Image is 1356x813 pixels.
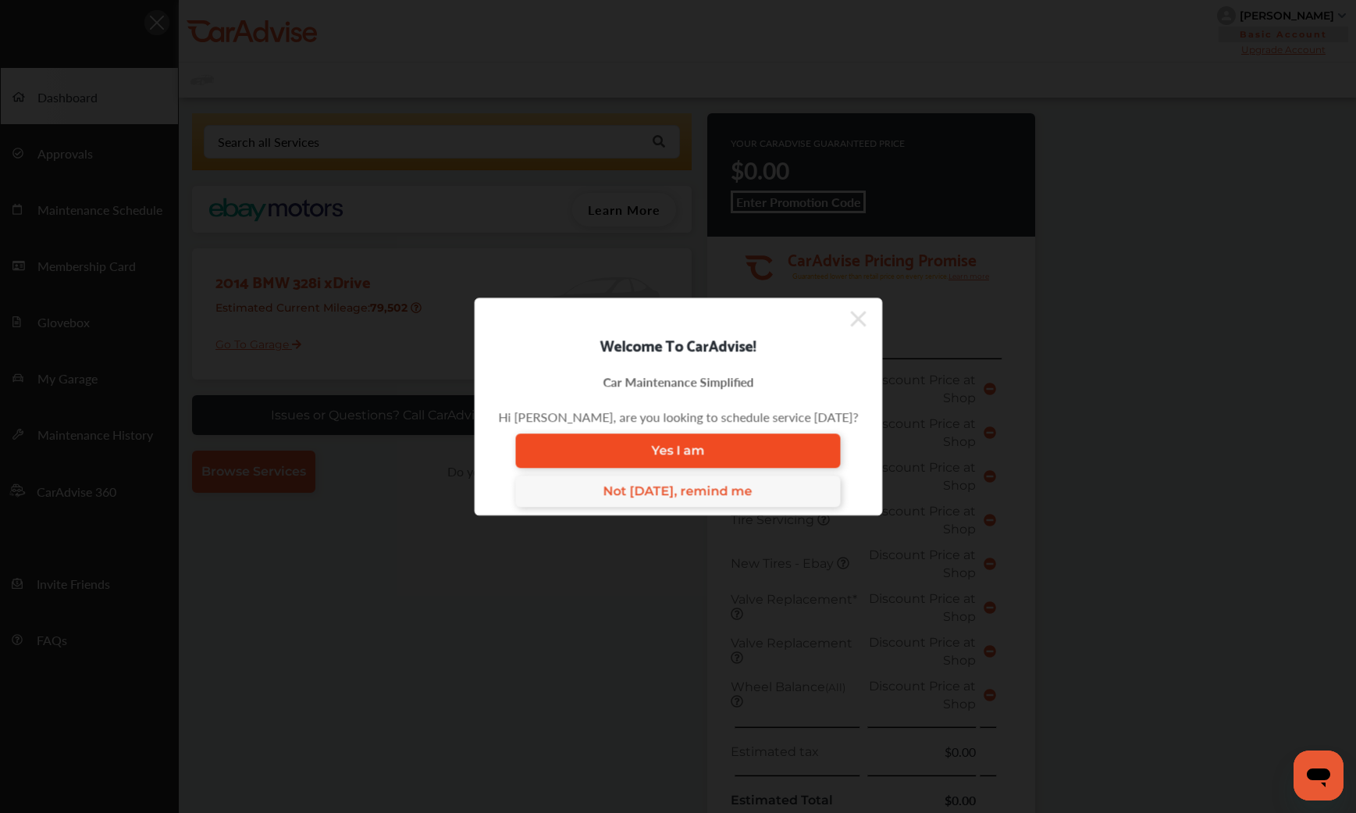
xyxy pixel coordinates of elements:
[651,444,704,458] span: Yes I am
[515,433,841,468] a: Yes I am
[1294,751,1344,801] iframe: Button to launch messaging window
[603,373,753,390] div: Car Maintenance Simplified
[515,476,841,507] a: Not [DATE], remind me
[603,484,753,499] span: Not [DATE], remind me
[475,332,881,357] div: Welcome To CarAdvise!
[498,408,858,426] div: Hi [PERSON_NAME], are you looking to schedule service [DATE]?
